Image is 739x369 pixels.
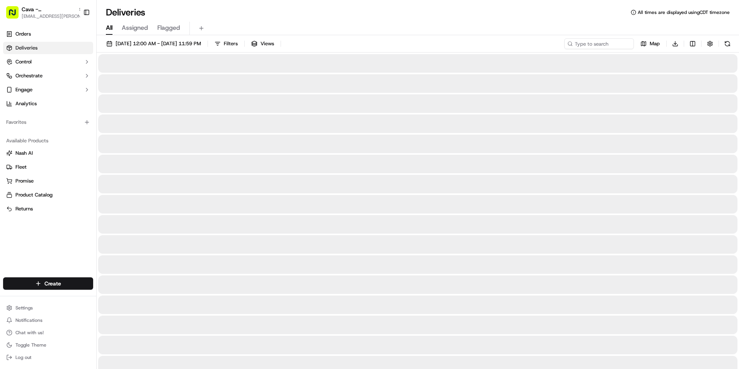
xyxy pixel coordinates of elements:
[15,205,33,212] span: Returns
[22,5,75,13] button: Cava - [PERSON_NAME][GEOGRAPHIC_DATA]
[6,205,90,212] a: Returns
[3,116,93,128] div: Favorites
[44,280,61,287] span: Create
[106,6,145,19] h1: Deliveries
[3,97,93,110] a: Analytics
[564,38,634,49] input: Type to search
[3,56,93,68] button: Control
[6,191,90,198] a: Product Catalog
[15,58,32,65] span: Control
[637,38,663,49] button: Map
[211,38,241,49] button: Filters
[22,13,83,19] button: [EMAIL_ADDRESS][PERSON_NAME][DOMAIN_NAME]
[106,23,112,32] span: All
[261,40,274,47] span: Views
[122,23,148,32] span: Assigned
[638,9,730,15] span: All times are displayed using CDT timezone
[722,38,733,49] button: Refresh
[15,164,27,171] span: Fleet
[3,135,93,147] div: Available Products
[3,175,93,187] button: Promise
[15,178,34,184] span: Promise
[3,352,93,363] button: Log out
[3,189,93,201] button: Product Catalog
[15,354,31,360] span: Log out
[3,327,93,338] button: Chat with us!
[650,40,660,47] span: Map
[3,302,93,313] button: Settings
[3,42,93,54] a: Deliveries
[103,38,204,49] button: [DATE] 12:00 AM - [DATE] 11:59 PM
[116,40,201,47] span: [DATE] 12:00 AM - [DATE] 11:59 PM
[3,277,93,290] button: Create
[15,191,53,198] span: Product Catalog
[248,38,278,49] button: Views
[15,317,43,323] span: Notifications
[15,86,32,93] span: Engage
[15,330,44,336] span: Chat with us!
[3,315,93,326] button: Notifications
[15,342,46,348] span: Toggle Theme
[3,340,93,350] button: Toggle Theme
[15,100,37,107] span: Analytics
[157,23,180,32] span: Flagged
[6,164,90,171] a: Fleet
[6,178,90,184] a: Promise
[15,31,31,38] span: Orders
[3,203,93,215] button: Returns
[3,84,93,96] button: Engage
[3,147,93,159] button: Nash AI
[3,3,80,22] button: Cava - [PERSON_NAME][GEOGRAPHIC_DATA][EMAIL_ADDRESS][PERSON_NAME][DOMAIN_NAME]
[15,72,43,79] span: Orchestrate
[224,40,238,47] span: Filters
[15,150,33,157] span: Nash AI
[3,161,93,173] button: Fleet
[3,28,93,40] a: Orders
[15,305,33,311] span: Settings
[6,150,90,157] a: Nash AI
[15,44,37,51] span: Deliveries
[3,70,93,82] button: Orchestrate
